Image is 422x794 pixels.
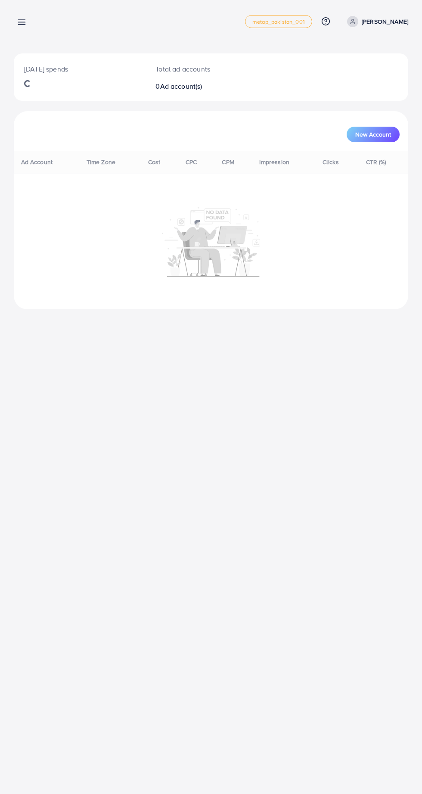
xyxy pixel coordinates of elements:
[252,19,305,25] span: metap_pakistan_001
[245,15,312,28] a: metap_pakistan_001
[347,127,400,142] button: New Account
[362,16,408,27] p: [PERSON_NAME]
[344,16,408,27] a: [PERSON_NAME]
[160,81,202,91] span: Ad account(s)
[155,82,233,90] h2: 0
[355,131,391,137] span: New Account
[155,64,233,74] p: Total ad accounts
[24,64,135,74] p: [DATE] spends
